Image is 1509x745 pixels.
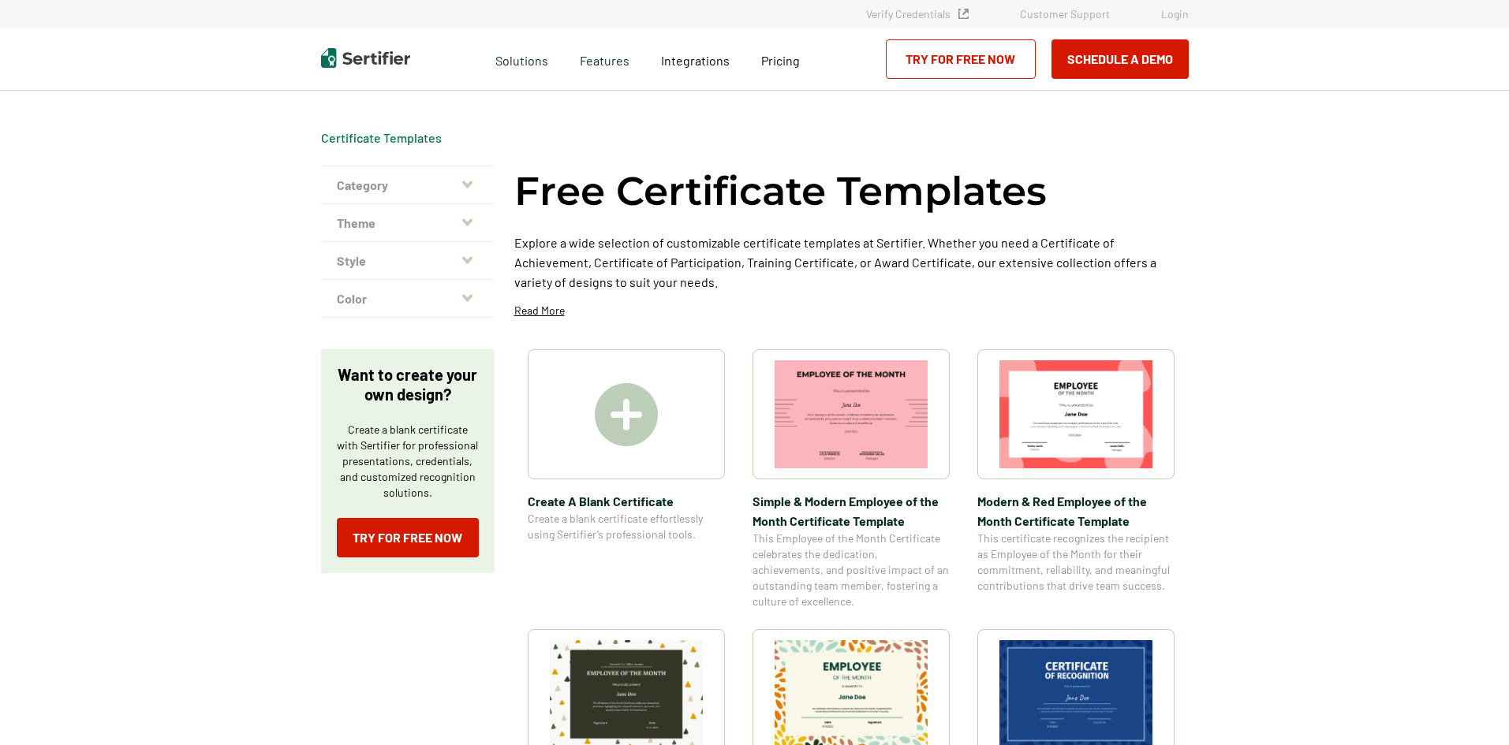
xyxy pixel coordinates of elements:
[595,383,658,446] img: Create A Blank Certificate
[1020,7,1110,20] a: Customer Support
[753,531,950,609] span: This Employee of the Month Certificate celebrates the dedication, achievements, and positive impa...
[775,360,928,468] img: Simple & Modern Employee of the Month Certificate Template
[321,130,442,146] span: Certificate Templates
[514,166,1047,217] h1: Free Certificate Templates
[321,130,442,146] div: Breadcrumb
[999,360,1152,468] img: Modern & Red Employee of the Month Certificate Template
[321,48,410,68] img: Sertifier | Digital Credentialing Platform
[866,7,969,20] a: Verify Credentials
[580,49,629,69] span: Features
[958,9,969,19] img: Verified
[514,303,565,318] p: Read More
[321,166,495,204] button: Category
[977,531,1175,594] span: This certificate recognizes the recipient as Employee of the Month for their commitment, reliabil...
[321,130,442,145] a: Certificate Templates
[495,49,548,69] span: Solutions
[337,518,479,557] a: Try for Free Now
[753,491,950,531] span: Simple & Modern Employee of the Month Certificate Template
[321,204,495,242] button: Theme
[528,491,725,511] span: Create A Blank Certificate
[1161,7,1189,20] a: Login
[886,39,1036,79] a: Try for Free Now
[661,49,730,69] a: Integrations
[337,422,479,501] p: Create a blank certificate with Sertifier for professional presentations, credentials, and custom...
[661,53,730,68] span: Integrations
[761,53,800,68] span: Pricing
[977,491,1175,531] span: Modern & Red Employee of the Month Certificate Template
[321,280,495,318] button: Color
[514,233,1189,292] p: Explore a wide selection of customizable certificate templates at Sertifier. Whether you need a C...
[321,242,495,280] button: Style
[337,365,479,404] p: Want to create your own design?
[528,511,725,542] span: Create a blank certificate effortlessly using Sertifier’s professional tools.
[761,49,800,69] a: Pricing
[753,349,950,609] a: Simple & Modern Employee of the Month Certificate TemplateSimple & Modern Employee of the Month C...
[977,349,1175,609] a: Modern & Red Employee of the Month Certificate TemplateModern & Red Employee of the Month Certifi...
